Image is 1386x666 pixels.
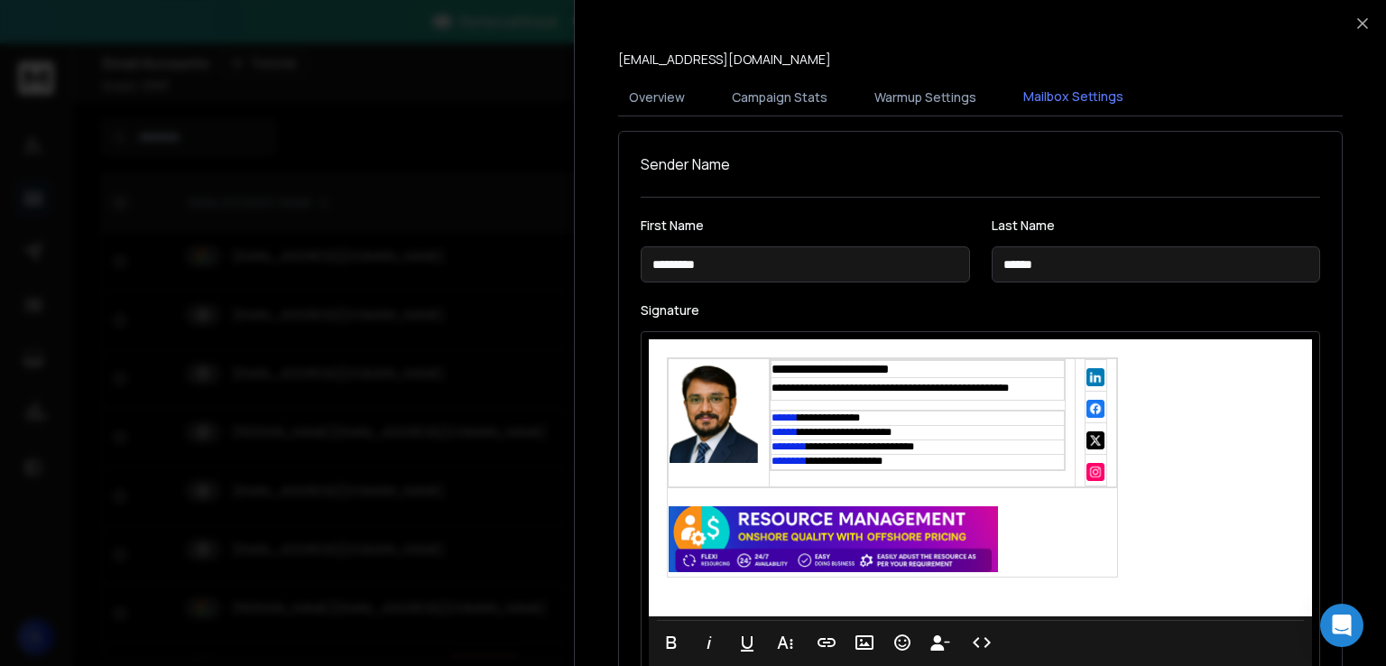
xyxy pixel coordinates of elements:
[965,624,999,661] button: Code View
[768,624,802,661] button: More Text
[692,624,726,661] button: Italic (Ctrl+I)
[618,78,696,117] button: Overview
[641,304,1320,317] label: Signature
[654,624,688,661] button: Bold (Ctrl+B)
[641,153,1320,175] h1: Sender Name
[864,78,987,117] button: Warmup Settings
[885,624,919,661] button: Emoticons
[1320,604,1363,647] div: Open Intercom Messenger
[721,78,838,117] button: Campaign Stats
[618,51,831,69] p: [EMAIL_ADDRESS][DOMAIN_NAME]
[992,219,1321,232] label: Last Name
[809,624,844,661] button: Insert Link (Ctrl+K)
[847,624,882,661] button: Insert Image (Ctrl+P)
[730,624,764,661] button: Underline (Ctrl+U)
[641,219,970,232] label: First Name
[1012,77,1134,118] button: Mailbox Settings
[923,624,957,661] button: Insert Unsubscribe Link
